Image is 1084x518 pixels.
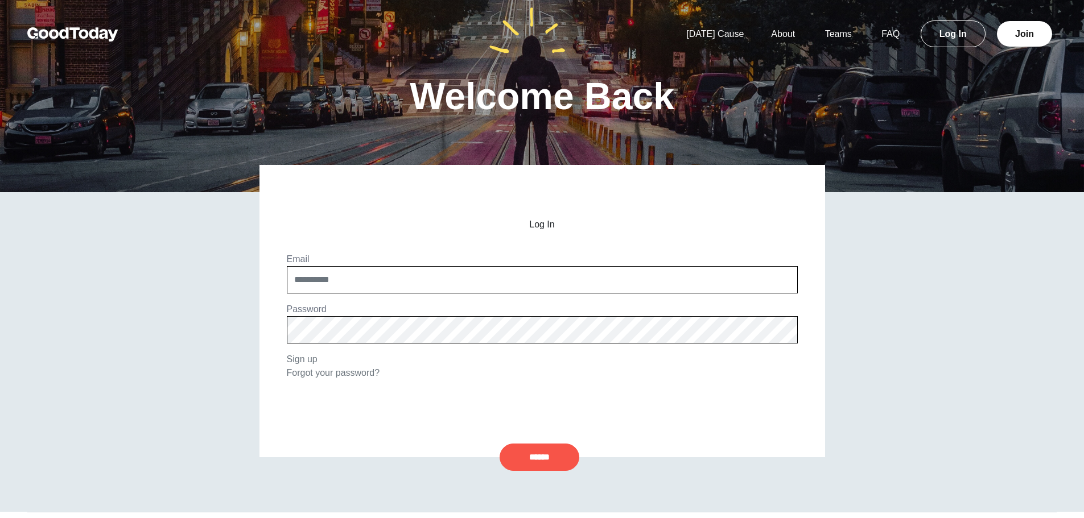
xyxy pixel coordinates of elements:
[997,21,1052,47] a: Join
[921,20,986,47] a: Log In
[287,304,327,314] label: Password
[410,77,674,115] h1: Welcome Back
[287,368,380,378] a: Forgot your password?
[673,29,757,39] a: [DATE] Cause
[811,29,865,39] a: Teams
[27,27,118,42] img: GoodToday
[287,254,310,264] label: Email
[757,29,809,39] a: About
[287,219,798,230] h2: Log In
[287,354,318,364] a: Sign up
[868,29,913,39] a: FAQ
